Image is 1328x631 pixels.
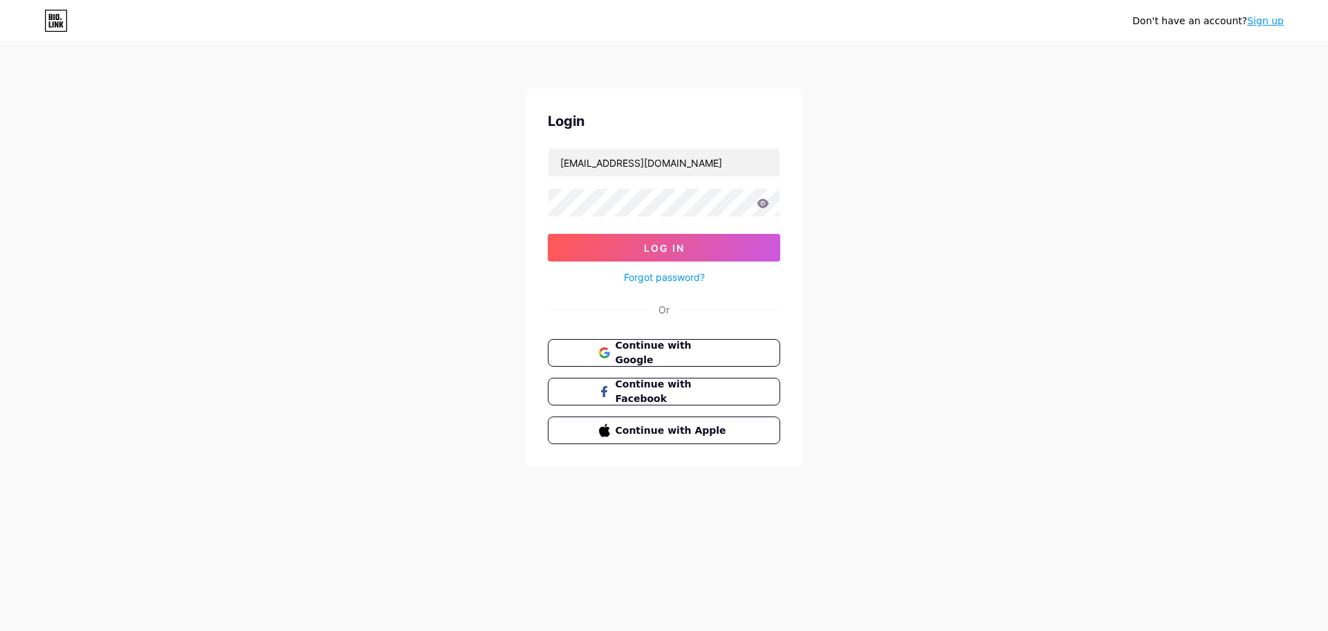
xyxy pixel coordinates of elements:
button: Continue with Facebook [548,378,780,405]
a: Sign up [1247,15,1284,26]
span: Continue with Apple [616,423,730,438]
button: Log In [548,234,780,262]
span: Log In [644,242,685,254]
button: Continue with Google [548,339,780,367]
span: Continue with Google [616,338,730,367]
a: Forgot password? [624,270,705,284]
input: Username [548,149,780,176]
div: Don't have an account? [1132,14,1284,28]
div: Login [548,111,780,131]
div: Or [658,302,670,317]
button: Continue with Apple [548,417,780,444]
span: Continue with Facebook [616,377,730,406]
